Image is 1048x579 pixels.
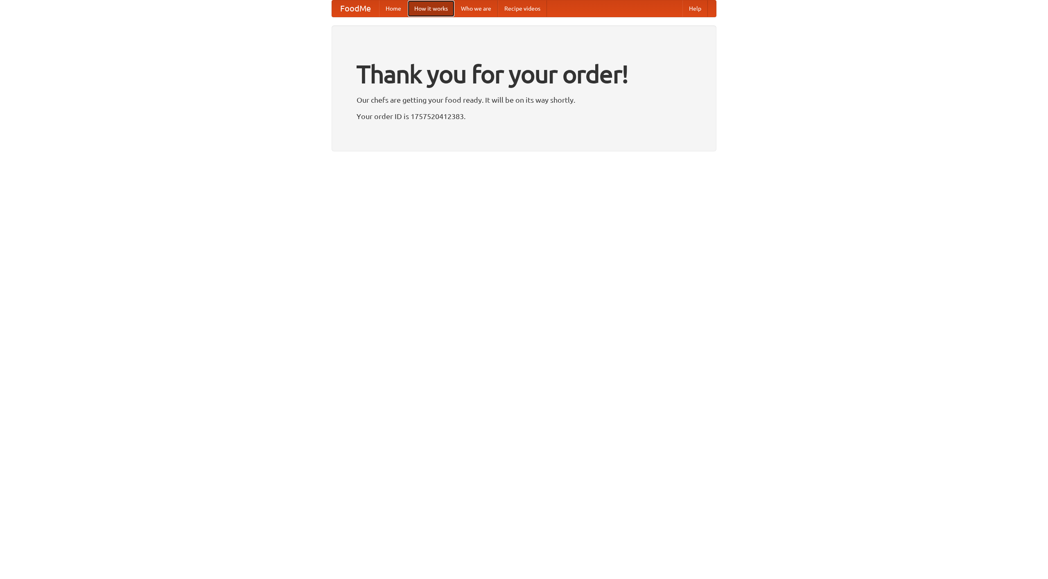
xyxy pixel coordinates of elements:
[454,0,498,17] a: Who we are
[357,94,691,106] p: Our chefs are getting your food ready. It will be on its way shortly.
[408,0,454,17] a: How it works
[357,110,691,122] p: Your order ID is 1757520412383.
[498,0,547,17] a: Recipe videos
[357,54,691,94] h1: Thank you for your order!
[682,0,708,17] a: Help
[379,0,408,17] a: Home
[332,0,379,17] a: FoodMe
